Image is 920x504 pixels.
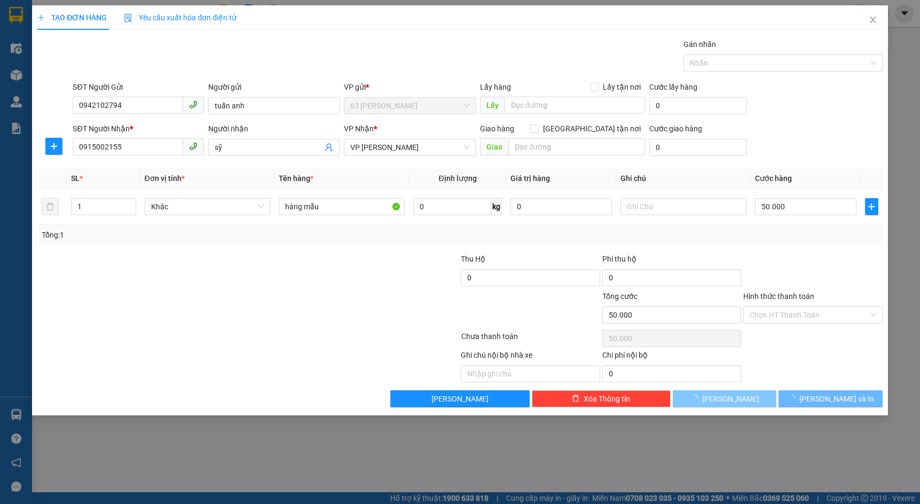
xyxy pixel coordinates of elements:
[743,292,814,301] label: Hình thức thanh toán
[510,174,550,183] span: Giá trị hàng
[431,393,489,405] span: [PERSON_NAME]
[508,138,646,155] input: Dọc đường
[491,198,502,215] span: kg
[189,142,198,151] span: phone
[865,198,878,215] button: plus
[649,124,702,133] label: Cước giao hàng
[690,395,702,402] span: loading
[151,199,264,215] span: Khác
[45,138,62,155] button: plus
[460,330,601,349] div: Chưa thanh toán
[649,83,697,91] label: Cước lấy hàng
[649,139,747,156] input: Cước giao hàng
[73,123,204,135] div: SĐT Người Nhận
[461,365,600,382] input: Nhập ghi chú
[73,81,204,93] div: SĐT Người Gửi
[124,14,132,22] img: icon
[480,83,511,91] span: Lấy hàng
[755,174,792,183] span: Cước hàng
[702,393,759,405] span: [PERSON_NAME]
[344,81,475,93] div: VP gửi
[344,124,374,133] span: VP Nhận
[350,98,469,114] span: 63 Trần Quang Tặng
[602,253,741,269] div: Phí thu hộ
[37,13,107,22] span: TẠO ĐƠN HÀNG
[279,198,405,215] input: VD: Bàn, Ghế
[602,349,741,365] div: Chi phí nội bộ
[866,202,878,211] span: plus
[616,168,751,189] th: Ghi chú
[673,390,776,407] button: [PERSON_NAME]
[189,100,198,109] span: phone
[572,395,579,403] span: delete
[145,174,185,183] span: Đơn vị tính
[71,174,80,183] span: SL
[869,15,877,24] span: close
[799,393,874,405] span: [PERSON_NAME] và In
[480,138,508,155] span: Giao
[208,123,340,135] div: Người nhận
[649,97,747,114] input: Cước lấy hàng
[390,390,529,407] button: [PERSON_NAME]
[620,198,746,215] input: Ghi Chú
[461,349,600,365] div: Ghi chú nội bộ nhà xe
[480,97,505,114] span: Lấy
[539,123,645,135] span: [GEOGRAPHIC_DATA] tận nơi
[208,81,340,93] div: Người gửi
[584,393,630,405] span: Xóa Thông tin
[480,124,514,133] span: Giao hàng
[510,198,612,215] input: 0
[279,174,313,183] span: Tên hàng
[532,390,671,407] button: deleteXóa Thông tin
[858,5,888,35] button: Close
[325,143,333,152] span: user-add
[42,229,355,241] div: Tổng: 1
[124,13,237,22] span: Yêu cầu xuất hóa đơn điện tử
[46,142,62,151] span: plus
[602,292,638,301] span: Tổng cước
[42,198,59,215] button: delete
[505,97,646,114] input: Dọc đường
[788,395,799,402] span: loading
[350,139,469,155] span: VP Nguyễn Quốc Trị
[37,14,45,21] span: plus
[461,255,485,263] span: Thu Hộ
[779,390,882,407] button: [PERSON_NAME] và In
[599,81,645,93] span: Lấy tận nơi
[683,40,716,49] label: Gán nhãn
[438,174,476,183] span: Định lượng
